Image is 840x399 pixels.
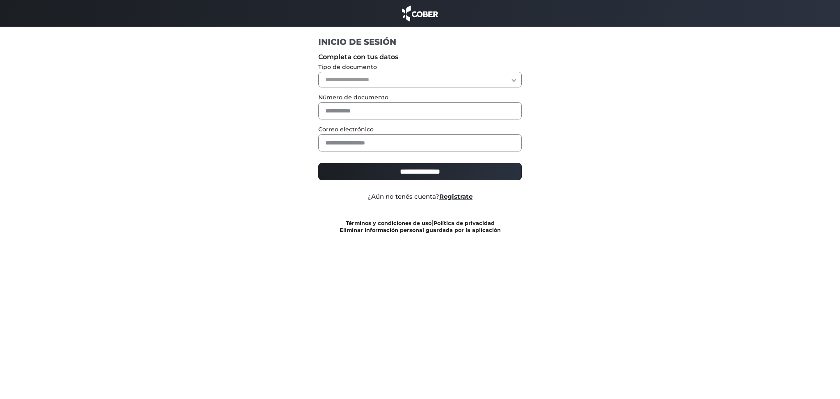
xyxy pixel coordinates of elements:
[318,54,522,60] label: Completa con tus datos
[318,126,522,133] label: Correo electrónico
[346,220,431,226] a: Términos y condiciones de uso
[439,193,472,200] a: Registrate
[400,4,440,23] img: cober_marca.png
[318,64,522,70] label: Tipo de documento
[340,227,501,233] a: Eliminar información personal guardada por la aplicación
[434,220,495,226] a: Política de privacidad
[312,193,528,200] div: ¿Aún no tenés cuenta?
[318,94,522,101] label: Número de documento
[318,37,522,47] h1: INICIO DE SESIÓN
[312,220,528,234] div: |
